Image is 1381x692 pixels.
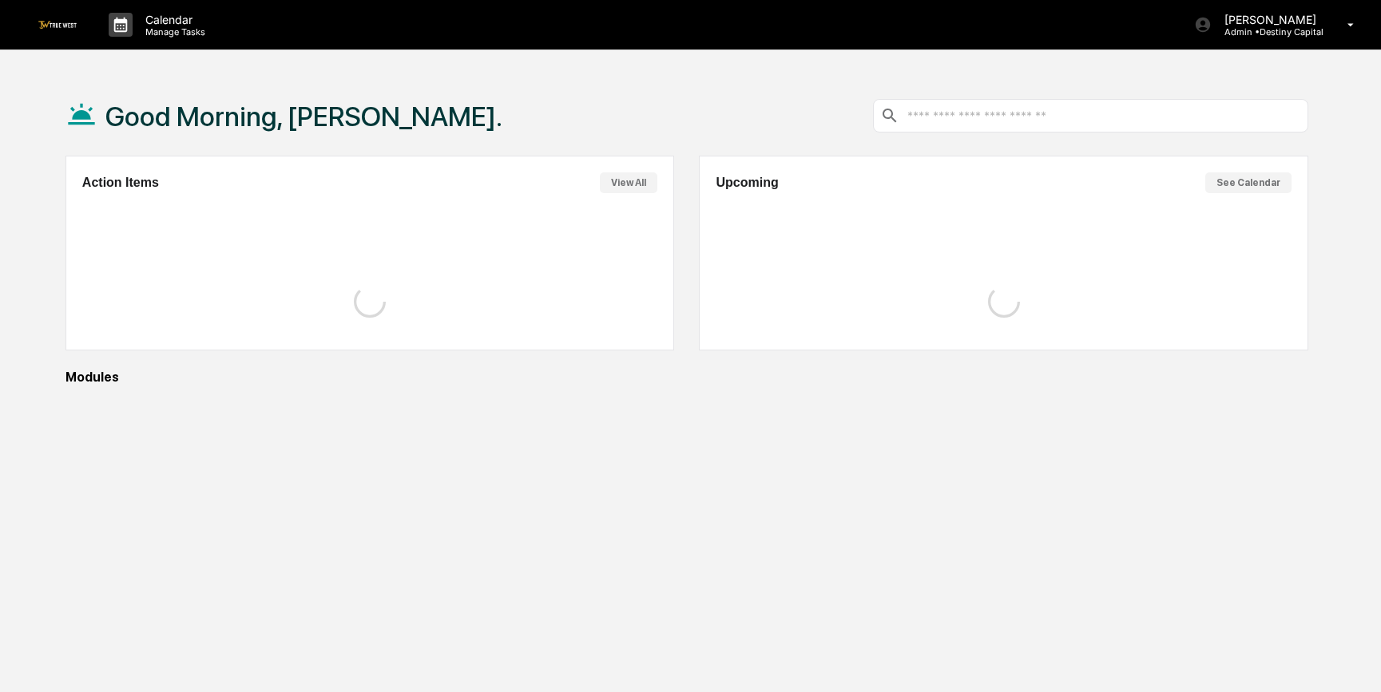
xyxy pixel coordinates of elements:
[133,13,213,26] p: Calendar
[716,176,778,190] h2: Upcoming
[1205,172,1292,193] button: See Calendar
[1212,26,1324,38] p: Admin • Destiny Capital
[133,26,213,38] p: Manage Tasks
[38,21,77,28] img: logo
[1212,13,1324,26] p: [PERSON_NAME]
[82,176,159,190] h2: Action Items
[600,172,657,193] button: View All
[105,101,502,132] h1: Good Morning, [PERSON_NAME].
[65,370,1308,385] div: Modules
